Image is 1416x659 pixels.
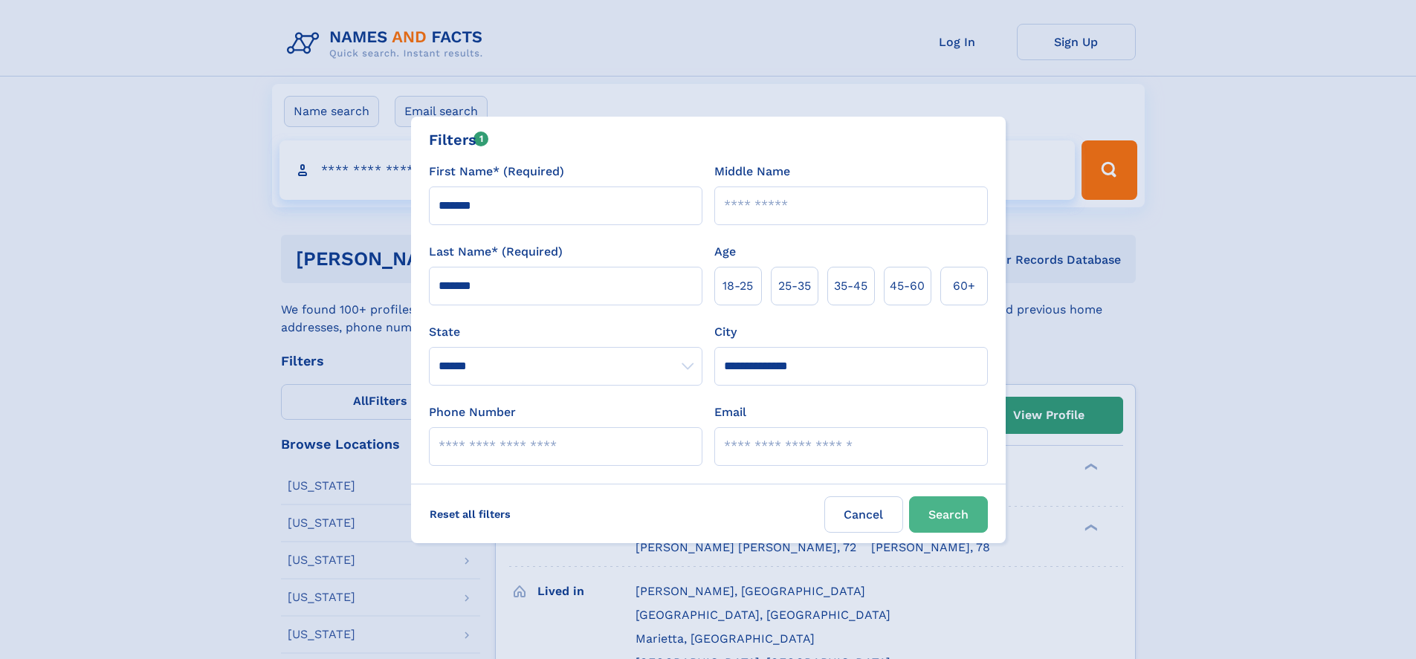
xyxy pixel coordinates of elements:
label: Reset all filters [420,496,520,532]
span: 60+ [953,277,975,295]
span: 18‑25 [722,277,753,295]
span: 45‑60 [890,277,925,295]
button: Search [909,496,988,533]
label: Middle Name [714,163,790,181]
label: Email [714,403,746,421]
div: Filters [429,129,489,151]
label: First Name* (Required) [429,163,564,181]
span: 25‑35 [778,277,811,295]
label: Last Name* (Required) [429,243,563,261]
label: State [429,323,702,341]
label: Phone Number [429,403,516,421]
label: Cancel [824,496,903,533]
label: Age [714,243,736,261]
label: City [714,323,737,341]
span: 35‑45 [834,277,867,295]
